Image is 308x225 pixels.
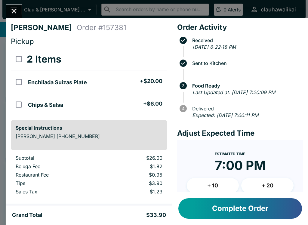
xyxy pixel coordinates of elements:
[189,38,303,43] span: Received
[187,178,239,193] button: + 10
[189,60,303,66] span: Sent to Kitchen
[11,48,167,115] table: orders table
[16,155,94,161] p: Subtotal
[182,106,184,111] text: 4
[104,172,162,178] p: $0.95
[189,83,303,88] span: Food Ready
[143,100,162,107] h5: + $6.00
[104,163,162,169] p: $1.82
[241,178,294,193] button: + 20
[11,155,167,197] table: orders table
[189,106,303,111] span: Delivered
[6,5,22,18] button: Close
[104,155,162,161] p: $26.00
[192,44,236,50] em: [DATE] 6:22:18 PM
[104,180,162,186] p: $3.90
[178,198,302,219] button: Complete Order
[28,79,87,86] h5: Enchilada Suizas Plate
[16,125,162,131] h6: Special Instructions
[182,83,184,88] text: 3
[12,211,42,219] h5: Grand Total
[11,23,77,32] h4: [PERSON_NAME]
[177,23,303,32] h4: Order Activity
[28,101,63,109] h5: Chips & Salsa
[192,89,275,95] em: Last Updated at: [DATE] 7:20:09 PM
[16,163,94,169] p: Beluga Fee
[16,172,94,178] p: Restaurant Fee
[11,37,34,46] span: Pickup
[27,53,61,65] h3: 2 Items
[192,112,258,118] em: Expected: [DATE] 7:00:11 PM
[16,189,94,195] p: Sales Tax
[77,23,126,32] h4: Order # 157381
[104,189,162,195] p: $1.23
[140,78,162,85] h5: + $20.00
[16,180,94,186] p: Tips
[146,211,166,219] h5: $33.90
[215,158,266,173] time: 7:00 PM
[215,152,245,156] span: Estimated Time
[177,129,303,138] h4: Adjust Expected Time
[16,133,162,139] p: [PERSON_NAME] [PHONE_NUMBER]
